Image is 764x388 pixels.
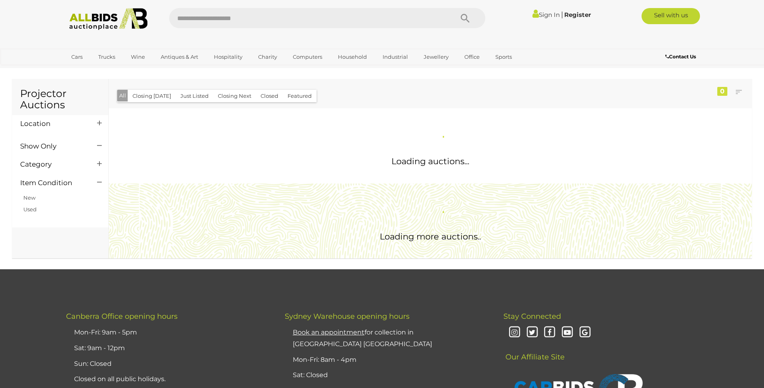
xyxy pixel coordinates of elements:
span: Our Affiliate Site [503,341,565,361]
a: Cars [66,50,88,64]
a: Trucks [93,50,120,64]
h4: Show Only [20,142,85,150]
li: Sat: 9am - 12pm [72,341,265,356]
h4: Item Condition [20,179,85,187]
a: [GEOGRAPHIC_DATA] [66,64,134,77]
u: Book an appointment [293,328,364,336]
i: Twitter [525,326,539,340]
li: Sat: Closed [291,367,483,383]
span: Canberra Office opening hours [66,312,178,321]
a: Charity [253,50,282,64]
span: Loading auctions... [391,156,469,166]
button: Featured [283,90,317,102]
a: Register [564,11,591,19]
button: Closing Next [213,90,256,102]
button: Closing [DATE] [128,90,176,102]
a: Sports [490,50,517,64]
span: Sydney Warehouse opening hours [285,312,410,321]
a: Office [459,50,485,64]
i: Instagram [507,326,522,340]
a: Used [23,206,37,213]
span: Loading more auctions.. [380,231,481,241]
div: 0 [717,87,727,96]
button: Search [445,8,485,28]
button: Just Listed [176,90,213,102]
h4: Location [20,120,85,128]
a: Sell with us [642,8,700,24]
a: Computers [288,50,327,64]
a: Book an appointmentfor collection in [GEOGRAPHIC_DATA] [GEOGRAPHIC_DATA] [293,328,432,348]
li: Closed on all public holidays. [72,371,265,387]
a: Hospitality [209,50,248,64]
i: Google [578,326,592,340]
a: Jewellery [418,50,454,64]
a: Industrial [377,50,413,64]
button: Closed [256,90,283,102]
span: | [561,10,563,19]
img: Allbids.com.au [65,8,152,30]
li: Sun: Closed [72,356,265,372]
h1: Projector Auctions [20,88,100,110]
a: Wine [126,50,150,64]
li: Mon-Fri: 9am - 5pm [72,325,265,341]
button: All [117,90,128,101]
a: Household [333,50,372,64]
span: Stay Connected [503,312,561,321]
a: Contact Us [665,52,698,61]
a: New [23,194,35,201]
a: Sign In [532,11,560,19]
li: Mon-Fri: 8am - 4pm [291,352,483,368]
h4: Category [20,161,85,168]
i: Facebook [542,326,557,340]
a: Antiques & Art [155,50,203,64]
i: Youtube [560,326,574,340]
b: Contact Us [665,54,696,60]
